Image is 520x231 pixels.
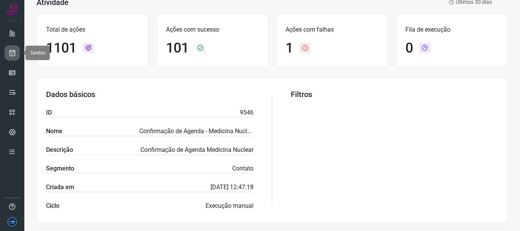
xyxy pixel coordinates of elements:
[46,183,74,192] label: Criada em
[46,127,62,136] label: Nome
[8,217,17,226] img: d06bdf07e729e349525d8f0de7f5f473.png
[46,25,139,34] p: Total de ações
[46,201,59,210] label: Ciclo
[166,25,259,34] p: Ações com sucesso
[46,90,254,99] h3: Dados básicos
[30,50,45,56] span: Tarefas
[232,164,254,173] p: Contato
[139,127,254,136] p: Confirmação de Agenda - Medicina Nuclear
[46,164,74,173] label: Segmento
[46,40,77,56] h1: 1101
[140,145,254,155] p: Confirmação de Agenda Medicina Nuclear
[405,40,413,56] h1: 0
[240,108,254,117] p: 9546
[206,201,254,210] p: Execução manual
[211,183,254,192] p: [DATE] 12:47:18
[166,40,189,56] h1: 101
[291,90,498,99] h3: Filtros
[286,25,378,34] p: Ações com falhas
[46,108,52,117] label: ID
[46,145,73,155] label: Descrição
[286,40,293,56] h1: 1
[6,5,18,16] img: Logo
